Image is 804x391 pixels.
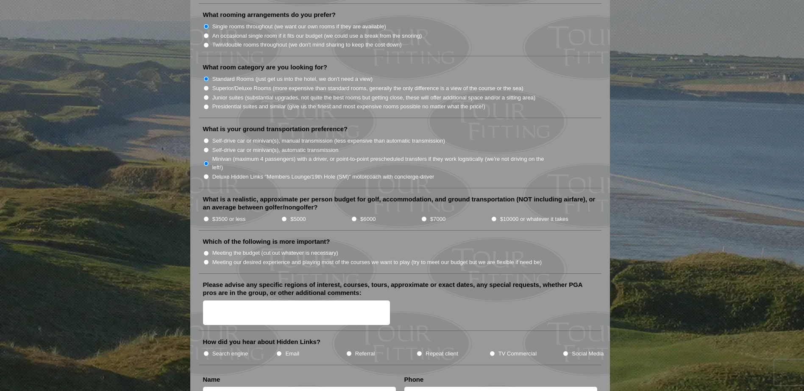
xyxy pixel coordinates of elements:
label: What is a realistic, approximate per person budget for golf, accommodation, and ground transporta... [203,195,597,212]
label: $6000 [360,215,376,223]
label: Presidential suites and similar (give us the finest and most expensive rooms possible no matter w... [212,102,485,111]
label: Name [203,375,220,384]
label: $3500 or less [212,215,246,223]
label: Email [285,350,299,358]
label: Deluxe Hidden Links "Members Lounge/19th Hole (SM)" motorcoach with concierge-driver [212,173,434,181]
label: Meeting our desired experience and playing most of the courses we want to play (try to meet our b... [212,258,542,267]
label: Which of the following is more important? [203,237,330,246]
label: TV Commercial [498,350,537,358]
label: What rooming arrangements do you prefer? [203,11,336,19]
label: Social Media [572,350,604,358]
label: An occasional single room if it fits our budget (we could use a break from the snoring) [212,32,422,40]
label: How did you hear about Hidden Links? [203,338,321,346]
label: What room category are you looking for? [203,63,327,72]
label: Search engine [212,350,248,358]
label: Standard Rooms (just get us into the hotel, we don't need a view) [212,75,373,83]
label: Single rooms throughout (we want our own rooms if they are available) [212,22,386,31]
label: Meeting the budget (cut out whatever is necessary) [212,249,338,257]
label: $7000 [430,215,445,223]
label: Superior/Deluxe Rooms (more expensive than standard rooms, generally the only difference is a vie... [212,84,523,93]
label: Please advise any specific regions of interest, courses, tours, approximate or exact dates, any s... [203,281,597,297]
label: What is your ground transportation preference? [203,125,348,133]
label: Self-drive car or minivan(s), manual transmission (less expensive than automatic transmission) [212,137,445,145]
label: $5000 [290,215,306,223]
label: Referral [355,350,375,358]
label: Minivan (maximum 4 passengers) with a driver, or point-to-point prescheduled transfers if they wo... [212,155,553,171]
label: Twin/double rooms throughout (we don't mind sharing to keep the cost down) [212,41,402,49]
label: Repeat client [426,350,458,358]
label: $10000 or whatever it takes [500,215,568,223]
label: Self-drive car or minivan(s), automatic transmission [212,146,339,154]
label: Junior suites (substantial upgrades, not quite the best rooms but getting close, these will offer... [212,94,536,102]
label: Phone [404,375,424,384]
